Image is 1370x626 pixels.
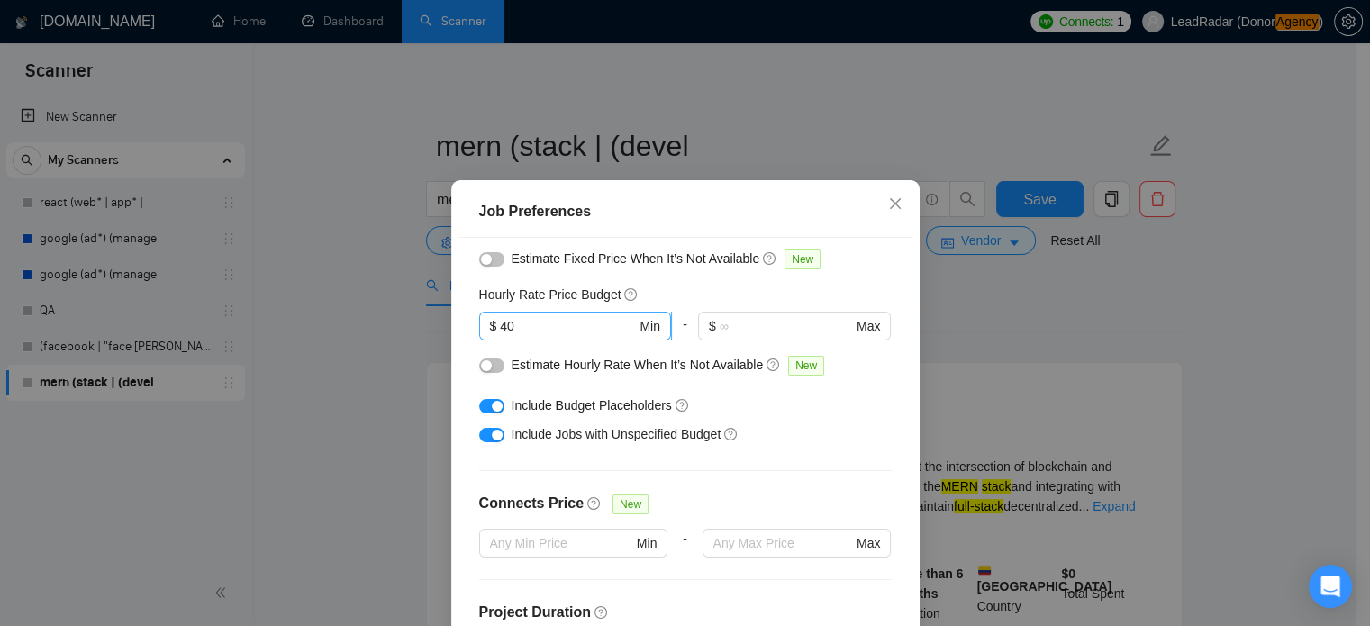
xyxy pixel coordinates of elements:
[587,496,602,511] span: question-circle
[594,605,609,620] span: question-circle
[512,251,760,266] span: Estimate Fixed Price When It’s Not Available
[667,529,702,579] div: -
[500,316,636,336] input: 0
[857,533,880,553] span: Max
[676,398,690,413] span: question-circle
[857,316,880,336] span: Max
[512,358,764,372] span: Estimate Hourly Rate When It’s Not Available
[713,533,853,553] input: Any Max Price
[490,533,633,553] input: Any Min Price
[640,316,660,336] span: Min
[512,427,721,441] span: Include Jobs with Unspecified Budget
[788,356,824,376] span: New
[724,427,739,441] span: question-circle
[637,533,658,553] span: Min
[672,312,698,355] div: -
[612,494,649,514] span: New
[888,196,903,211] span: close
[479,285,621,304] h5: Hourly Rate Price Budget
[1309,565,1352,608] div: Open Intercom Messenger
[490,316,497,336] span: $
[624,287,639,302] span: question-circle
[763,251,777,266] span: question-circle
[720,316,853,336] input: ∞
[512,398,672,413] span: Include Budget Placeholders
[767,358,781,372] span: question-circle
[871,180,920,229] button: Close
[785,249,821,269] span: New
[479,602,892,623] h4: Project Duration
[709,316,716,336] span: $
[479,493,584,514] h4: Connects Price
[479,201,892,222] div: Job Preferences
